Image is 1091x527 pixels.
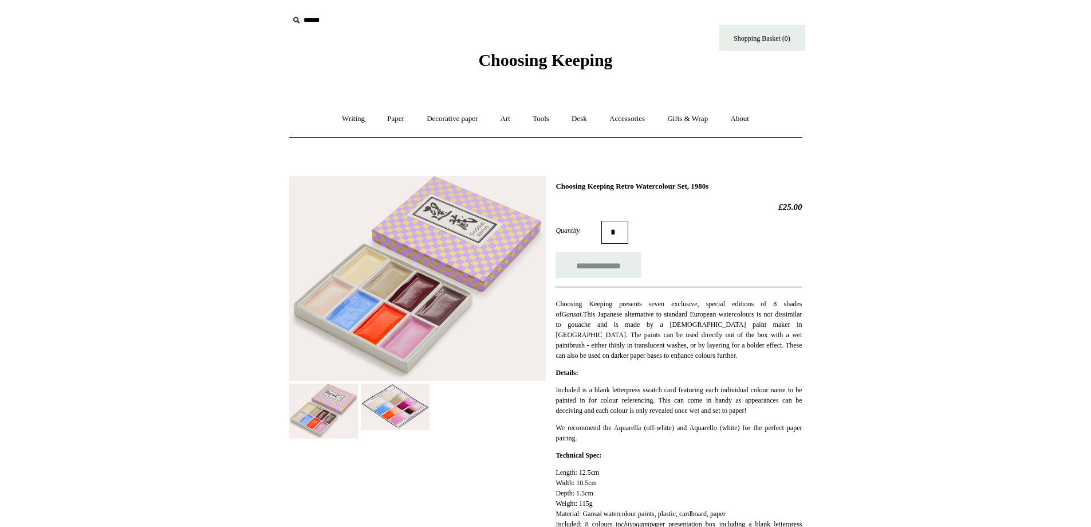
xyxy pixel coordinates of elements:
[478,50,612,69] span: Choosing Keeping
[361,384,430,430] img: Choosing Keeping Retro Watercolour Set, 1980s
[556,299,802,361] p: Choosing Keeping presents seven exclusive, special editions of 8 shades of This Japanese alternat...
[490,104,521,134] a: Art
[289,384,358,439] img: Choosing Keeping Retro Watercolour Set, 1980s
[720,104,759,134] a: About
[556,385,802,416] p: Included is a blank letterpress swatch card featuring each individual colour name to be painted i...
[561,104,597,134] a: Desk
[556,202,802,212] h2: £25.00
[289,176,546,381] img: Choosing Keeping Retro Watercolour Set, 1980s
[657,104,718,134] a: Gifts & Wrap
[556,451,601,459] strong: Technical Spec:
[416,104,488,134] a: Decorative paper
[377,104,415,134] a: Paper
[556,182,802,191] h1: Choosing Keeping Retro Watercolour Set, 1980s
[522,104,560,134] a: Tools
[556,423,802,443] p: We recommend the Aquarella (off-white) and Aquarello (white) for the perfect paper pairing.
[478,60,612,68] a: Choosing Keeping
[599,104,655,134] a: Accessories
[556,369,578,377] strong: Details:
[556,225,601,236] label: Quantity
[719,25,805,51] a: Shopping Basket (0)
[332,104,375,134] a: Writing
[561,310,583,318] em: Gansai.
